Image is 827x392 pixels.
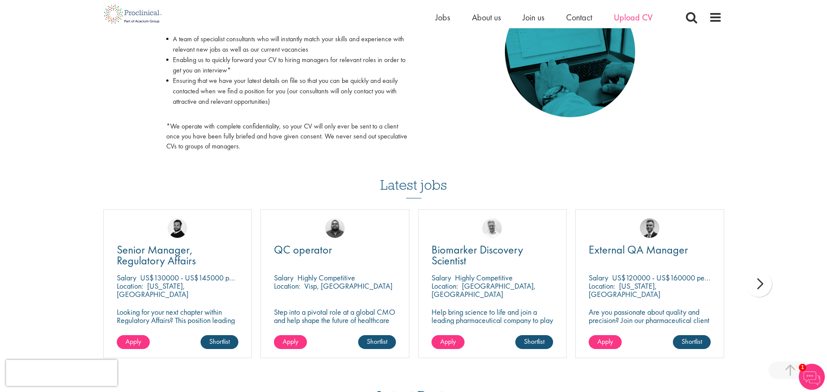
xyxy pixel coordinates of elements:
p: Highly Competitive [297,273,355,283]
a: Apply [274,335,307,349]
img: Alex Bill [640,218,659,238]
a: Apply [589,335,622,349]
p: Are you passionate about quality and precision? Join our pharmaceutical client and help ensure to... [589,308,711,341]
span: Location: [432,281,458,291]
a: Join us [523,12,544,23]
a: QC operator [274,244,396,255]
span: 1 [799,364,806,371]
span: Apply [597,337,613,346]
span: Salary [432,273,451,283]
a: Apply [117,335,150,349]
a: Upload CV [614,12,652,23]
p: [US_STATE], [GEOGRAPHIC_DATA] [117,281,188,299]
p: *We operate with complete confidentiality, so your CV will only ever be sent to a client once you... [166,122,407,152]
p: Help bring science to life and join a leading pharmaceutical company to play a key role in delive... [432,308,554,349]
span: Senior Manager, Regulatory Affairs [117,242,196,268]
a: External QA Manager [589,244,711,255]
a: Senior Manager, Regulatory Affairs [117,244,239,266]
img: Ashley Bennett [325,218,345,238]
a: Jobs [435,12,450,23]
p: Step into a pivotal role at a global CMO and help shape the future of healthcare manufacturing. [274,308,396,333]
a: Shortlist [673,335,711,349]
span: Location: [589,281,615,291]
a: Apply [432,335,465,349]
span: Location: [274,281,300,291]
span: Salary [117,273,136,283]
img: Nick Walker [168,218,187,238]
span: Biomarker Discovery Scientist [432,242,523,268]
div: next [746,271,772,297]
span: External QA Manager [589,242,688,257]
a: Shortlist [515,335,553,349]
a: About us [472,12,501,23]
a: Contact [566,12,592,23]
li: Ensuring that we have your latest details on file so that you can be quickly and easily contacted... [166,76,407,117]
li: Enabling us to quickly forward your CV to hiring managers for relevant roles in order to get you ... [166,55,407,76]
a: Shortlist [358,335,396,349]
p: Visp, [GEOGRAPHIC_DATA] [304,281,392,291]
p: Looking for your next chapter within Regulatory Affairs? This position leading projects and worki... [117,308,239,341]
span: Apply [125,337,141,346]
span: QC operator [274,242,332,257]
span: Apply [440,337,456,346]
span: Location: [117,281,143,291]
p: Highly Competitive [455,273,513,283]
li: A team of specialist consultants who will instantly match your skills and experience with relevan... [166,34,407,55]
a: Biomarker Discovery Scientist [432,244,554,266]
iframe: reCAPTCHA [6,360,117,386]
img: Joshua Bye [482,218,502,238]
span: Salary [274,273,293,283]
h3: Latest jobs [380,156,447,198]
img: Chatbot [799,364,825,390]
p: [GEOGRAPHIC_DATA], [GEOGRAPHIC_DATA] [432,281,536,299]
span: Apply [283,337,298,346]
span: Salary [589,273,608,283]
p: US$120000 - US$160000 per annum [612,273,728,283]
p: [US_STATE], [GEOGRAPHIC_DATA] [589,281,660,299]
a: Shortlist [201,335,238,349]
p: US$130000 - US$145000 per annum [140,273,257,283]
